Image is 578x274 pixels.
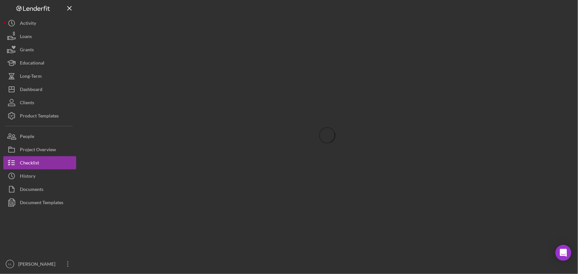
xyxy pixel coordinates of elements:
div: Clients [20,96,34,111]
div: Checklist [20,156,39,171]
div: Long-Term [20,69,42,84]
button: Activity [3,17,76,30]
div: Grants [20,43,34,58]
button: Grants [3,43,76,56]
div: People [20,130,34,145]
div: Product Templates [20,109,59,124]
div: Documents [20,183,43,198]
button: Documents [3,183,76,196]
div: Activity [20,17,36,31]
div: Project Overview [20,143,56,158]
div: Open Intercom Messenger [555,245,571,261]
button: Long-Term [3,69,76,83]
button: People [3,130,76,143]
button: Clients [3,96,76,109]
div: History [20,169,35,184]
button: Product Templates [3,109,76,122]
button: Checklist [3,156,76,169]
div: Document Templates [20,196,63,211]
button: Document Templates [3,196,76,209]
div: [PERSON_NAME] [17,257,60,272]
button: LL[PERSON_NAME] [3,257,76,271]
button: Loans [3,30,76,43]
div: Dashboard [20,83,42,98]
div: Educational [20,56,44,71]
text: LL [8,262,12,266]
div: Loans [20,30,32,45]
button: Dashboard [3,83,76,96]
button: Project Overview [3,143,76,156]
button: Educational [3,56,76,69]
button: History [3,169,76,183]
